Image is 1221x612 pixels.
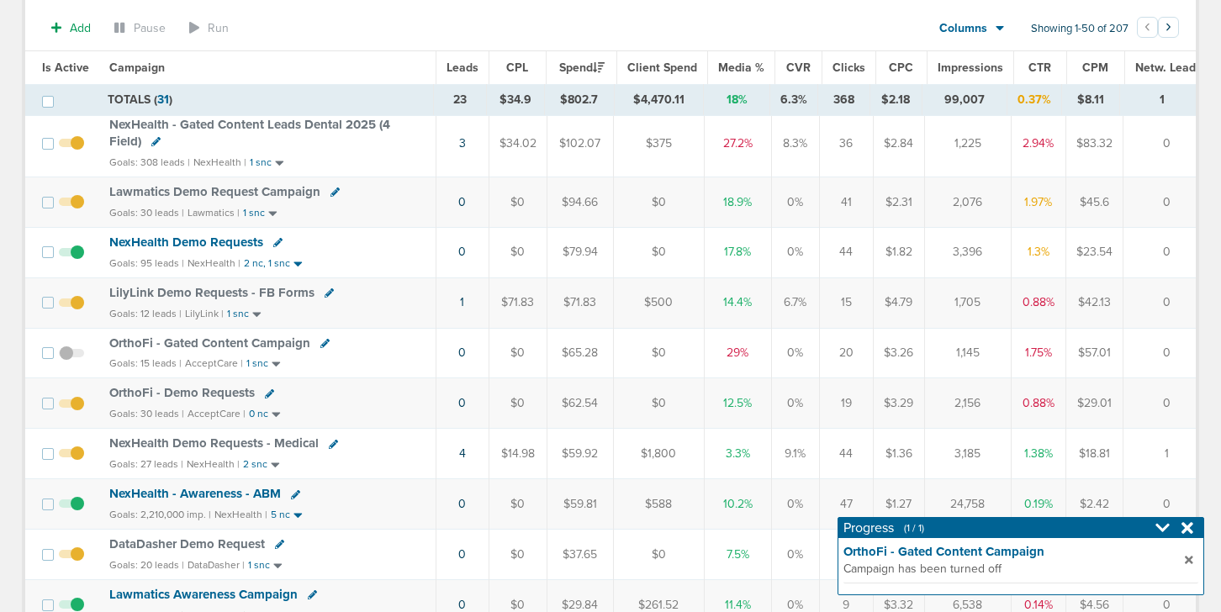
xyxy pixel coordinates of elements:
[1123,378,1217,429] td: 0
[924,479,1011,530] td: 24,758
[489,328,547,378] td: $0
[109,587,298,602] span: Lawmatics Awareness Campaign
[214,509,267,520] small: NexHealth |
[458,195,466,209] a: 0
[1011,110,1065,177] td: 2.94%
[109,184,320,199] span: Lawmatics Demo Request Campaign
[843,520,924,536] h4: Progress
[843,543,1185,561] strong: OrthoFi - Gated Content Campaign
[243,207,265,219] small: 1 snc
[718,61,764,75] span: Media %
[870,85,922,115] td: $2.18
[771,227,819,277] td: 0%
[460,295,464,309] a: 1
[246,357,268,370] small: 1 snc
[188,408,246,419] small: AcceptCare |
[924,277,1011,328] td: 1,705
[458,598,466,612] a: 0
[109,207,184,219] small: Goals: 30 leads |
[547,429,613,479] td: $59.92
[489,429,547,479] td: $14.98
[1065,378,1123,429] td: $29.01
[613,429,704,479] td: $1,800
[109,408,184,420] small: Goals: 30 leads |
[98,85,434,115] td: TOTALS ( )
[458,547,466,562] a: 0
[42,61,89,75] span: Is Active
[1123,110,1217,177] td: 0
[459,136,466,150] a: 3
[109,486,281,501] span: NexHealth - Awareness - ABM
[924,177,1011,227] td: 2,076
[889,61,913,75] span: CPC
[938,61,1003,75] span: Impressions
[613,328,704,378] td: $0
[243,458,267,471] small: 2 snc
[704,110,771,177] td: 27.2%
[819,530,873,580] td: 17
[271,509,290,521] small: 5 nc
[244,257,290,270] small: 2 nc, 1 snc
[188,559,245,571] small: DataDasher |
[1065,110,1123,177] td: $83.32
[1158,17,1179,38] button: Go to next page
[613,110,704,177] td: $375
[771,479,819,530] td: 0%
[924,429,1011,479] td: 3,185
[157,92,169,107] span: 31
[434,85,486,115] td: 23
[873,110,924,177] td: $2.84
[1065,429,1123,479] td: $18.81
[613,378,704,429] td: $0
[185,357,243,369] small: AcceptCare |
[1028,61,1051,75] span: CTR
[924,378,1011,429] td: 2,156
[1123,479,1217,530] td: 0
[489,277,547,328] td: $71.83
[458,497,466,511] a: 0
[819,177,873,227] td: 41
[458,346,466,360] a: 0
[613,530,704,580] td: $0
[704,277,771,328] td: 14.4%
[873,177,924,227] td: $2.31
[1062,85,1120,115] td: $8.11
[1082,61,1108,75] span: CPM
[1135,61,1202,75] span: Netw. Leads
[42,16,100,40] button: Add
[1065,277,1123,328] td: $42.13
[486,85,544,115] td: $34.9
[873,429,924,479] td: $1.36
[109,385,255,400] span: OrthoFi - Demo Requests
[559,61,605,75] span: Spend
[547,177,613,227] td: $94.66
[819,429,873,479] td: 44
[489,110,547,177] td: $34.02
[447,61,478,75] span: Leads
[250,156,272,169] small: 1 snc
[1065,328,1123,378] td: $57.01
[1011,177,1065,227] td: 1.97%
[817,85,870,115] td: 368
[109,335,310,351] span: OrthoFi - Gated Content Campaign
[819,110,873,177] td: 36
[248,559,270,572] small: 1 snc
[109,559,184,572] small: Goals: 20 leads |
[544,85,614,115] td: $802.7
[109,509,211,521] small: Goals: 2,210,000 imp. |
[786,61,811,75] span: CVR
[924,110,1011,177] td: 1,225
[771,328,819,378] td: 0%
[613,479,704,530] td: $588
[1137,19,1179,40] ul: Pagination
[1011,378,1065,429] td: 0.88%
[458,396,466,410] a: 0
[704,479,771,530] td: 10.2%
[873,328,924,378] td: $3.26
[939,20,987,37] span: Columns
[819,479,873,530] td: 47
[704,429,771,479] td: 3.3%
[771,429,819,479] td: 9.1%
[458,245,466,259] a: 0
[704,328,771,378] td: 29%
